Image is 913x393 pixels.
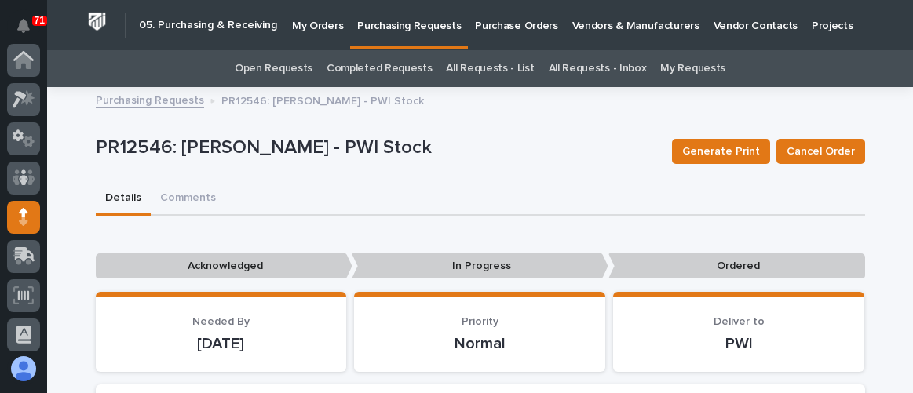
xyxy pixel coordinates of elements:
[35,15,45,26] p: 71
[221,91,424,108] p: PR12546: [PERSON_NAME] - PWI Stock
[115,334,328,353] p: [DATE]
[327,50,432,87] a: Completed Requests
[373,334,586,353] p: Normal
[20,19,40,44] div: Notifications71
[549,50,647,87] a: All Requests - Inbox
[632,334,845,353] p: PWI
[660,50,725,87] a: My Requests
[139,19,277,32] h2: 05. Purchasing & Receiving
[787,142,855,161] span: Cancel Order
[682,142,760,161] span: Generate Print
[96,136,659,159] p: PR12546: [PERSON_NAME] - PWI Stock
[192,316,250,327] span: Needed By
[608,253,865,279] p: Ordered
[7,352,40,385] button: users-avatar
[96,183,151,216] button: Details
[82,7,111,36] img: Workspace Logo
[714,316,765,327] span: Deliver to
[96,90,204,108] a: Purchasing Requests
[151,183,225,216] button: Comments
[446,50,534,87] a: All Requests - List
[462,316,498,327] span: Priority
[776,139,865,164] button: Cancel Order
[7,9,40,42] button: Notifications
[235,50,312,87] a: Open Requests
[672,139,770,164] button: Generate Print
[96,253,352,279] p: Acknowledged
[352,253,608,279] p: In Progress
